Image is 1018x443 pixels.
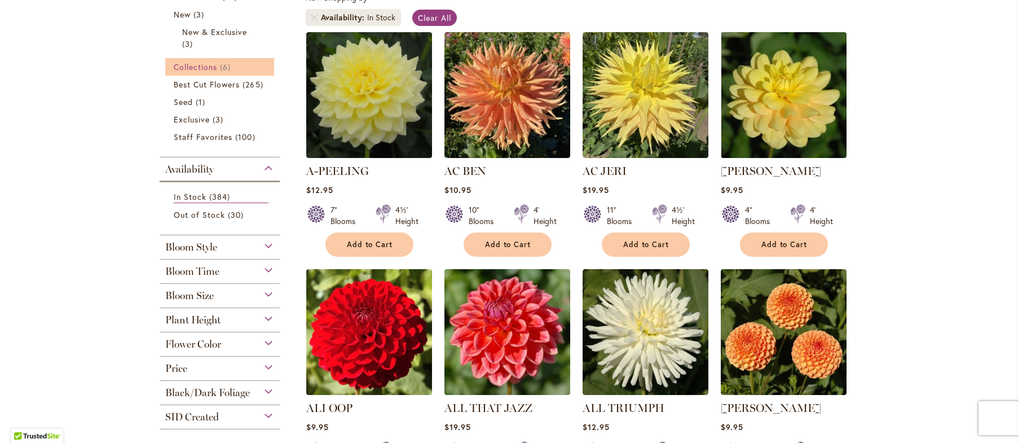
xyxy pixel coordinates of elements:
[583,164,627,178] a: AC JERI
[174,191,269,203] a: In Stock 384
[174,62,218,72] span: Collections
[209,191,233,203] span: 384
[174,79,240,90] span: Best Cut Flowers
[347,240,393,249] span: Add to Cart
[306,185,333,195] span: $12.95
[721,401,821,415] a: [PERSON_NAME]
[745,204,777,227] div: 4" Blooms
[721,164,821,178] a: [PERSON_NAME]
[174,131,269,143] a: Staff Favorites
[193,8,207,20] span: 3
[444,387,570,397] a: ALL THAT JAZZ
[306,422,329,432] span: $9.95
[165,338,221,350] span: Flower Color
[444,32,570,158] img: AC BEN
[325,233,413,257] button: Add to Cart
[469,204,500,227] div: 10" Blooms
[165,290,214,302] span: Bloom Size
[444,401,532,415] a: ALL THAT JAZZ
[165,314,221,326] span: Plant Height
[174,114,210,125] span: Exclusive
[418,12,451,23] span: Clear All
[761,240,808,249] span: Add to Cart
[321,12,367,23] span: Availability
[740,233,828,257] button: Add to Cart
[220,61,233,73] span: 6
[721,185,743,195] span: $9.95
[174,9,191,20] span: New
[174,209,269,221] a: Out of Stock 30
[583,32,708,158] img: AC Jeri
[165,362,187,375] span: Price
[174,113,269,125] a: Exclusive
[174,131,233,142] span: Staff Favorites
[311,14,318,21] a: Remove Availability In Stock
[243,78,266,90] span: 265
[165,265,219,278] span: Bloom Time
[306,401,352,415] a: ALI OOP
[165,241,217,253] span: Bloom Style
[235,131,258,143] span: 100
[721,422,743,432] span: $9.95
[306,387,432,397] a: ALI OOP
[607,204,638,227] div: 11" Blooms
[174,191,206,202] span: In Stock
[182,27,248,37] span: New & Exclusive
[444,150,570,160] a: AC BEN
[196,96,208,108] span: 1
[583,185,609,195] span: $19.95
[165,387,250,399] span: Black/Dark Foliage
[367,12,395,23] div: In Stock
[444,164,486,178] a: AC BEN
[672,204,695,227] div: 4½' Height
[165,411,219,423] span: SID Created
[583,269,708,395] img: ALL TRIUMPH
[182,26,261,50] a: New &amp; Exclusive
[213,113,226,125] span: 3
[174,97,193,107] span: Seed
[721,387,847,397] a: AMBER QUEEN
[182,38,196,50] span: 3
[395,204,418,227] div: 4½' Height
[444,185,471,195] span: $10.95
[534,204,557,227] div: 4' Height
[623,240,669,249] span: Add to Cart
[306,269,432,395] img: ALI OOP
[174,78,269,90] a: Best Cut Flowers
[306,164,369,178] a: A-PEELING
[583,422,610,432] span: $12.95
[583,387,708,397] a: ALL TRIUMPH
[444,269,570,395] img: ALL THAT JAZZ
[306,150,432,160] a: A-Peeling
[228,209,246,221] span: 30
[444,422,471,432] span: $19.95
[412,10,457,26] a: Clear All
[174,61,269,73] a: Collections
[721,150,847,160] a: AHOY MATEY
[306,32,432,158] img: A-Peeling
[8,403,40,435] iframe: Launch Accessibility Center
[583,401,664,415] a: ALL TRIUMPH
[721,269,847,395] img: AMBER QUEEN
[174,209,226,220] span: Out of Stock
[583,150,708,160] a: AC Jeri
[485,240,531,249] span: Add to Cart
[602,233,690,257] button: Add to Cart
[174,96,269,108] a: Seed
[330,204,362,227] div: 7" Blooms
[464,233,552,257] button: Add to Cart
[165,163,214,176] span: Availability
[810,204,833,227] div: 4' Height
[174,8,269,20] a: New
[721,32,847,158] img: AHOY MATEY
